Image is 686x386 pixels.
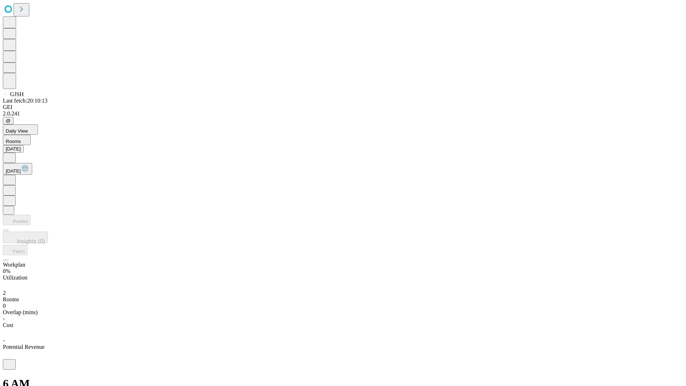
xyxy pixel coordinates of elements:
div: GEI [3,104,683,110]
span: Workplan [3,262,25,268]
button: Daily View [3,124,38,135]
span: - [3,337,5,343]
div: 2.0.241 [3,110,683,117]
button: [DATE] [3,145,24,153]
span: 0 [3,303,6,309]
button: Insights (0) [3,232,48,243]
span: 0% [3,268,10,274]
span: @ [6,118,11,123]
button: Predict [3,215,30,225]
button: [DATE] [3,163,32,175]
span: 2 [3,290,6,296]
span: Rooms [6,139,21,144]
span: - [3,316,5,322]
button: Fetch [3,245,28,255]
span: GJSH [10,91,24,97]
span: Last fetch: 20:10:13 [3,98,48,104]
button: @ [3,117,14,124]
span: Cost [3,322,13,328]
span: Insights (0) [17,238,45,244]
span: Potential Revenue [3,344,45,350]
span: Utilization [3,274,27,281]
span: [DATE] [6,168,21,174]
button: Rooms [3,135,31,145]
span: Daily View [6,128,28,134]
span: Rooms [3,296,19,302]
span: Overlap (mins) [3,309,38,315]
